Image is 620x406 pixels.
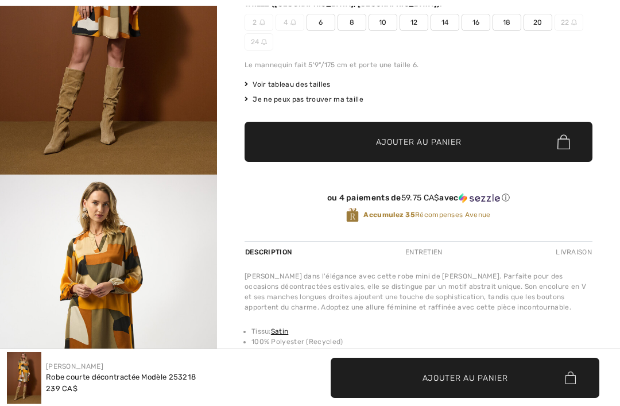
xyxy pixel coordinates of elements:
[376,136,462,148] span: Ajouter au panier
[363,211,415,219] strong: Accumulez 35
[363,210,490,220] span: Récompenses Avenue
[276,14,304,31] span: 4
[245,94,592,105] div: Je ne peux pas trouver ma taille
[245,79,331,90] span: Voir tableau des tailles
[251,347,592,357] li: Pas de poches
[369,14,397,31] span: 10
[245,193,592,203] div: ou 4 paiements de avec
[7,352,41,404] img: Robe Courte D&eacute;contract&eacute;e mod&egrave;le 253218
[346,207,359,223] img: Récompenses Avenue
[245,33,273,51] span: 24
[423,372,508,384] span: Ajouter au panier
[459,193,500,203] img: Sezzle
[396,242,452,262] div: Entretien
[338,14,366,31] span: 8
[557,134,570,149] img: Bag.svg
[245,242,294,262] div: Description
[46,372,196,383] div: Robe courte décontractée Modèle 253218
[553,242,592,262] div: Livraison
[245,60,592,70] div: Le mannequin fait 5'9"/175 cm et porte une taille 6.
[555,14,583,31] span: 22
[431,14,459,31] span: 14
[307,14,335,31] span: 6
[290,20,296,25] img: ring-m.svg
[271,327,289,335] a: Satin
[251,326,592,337] li: Tissu:
[245,14,273,31] span: 2
[245,271,592,312] div: [PERSON_NAME] dans l'élégance avec cette robe mini de [PERSON_NAME]. Parfaite pour des occasions ...
[400,14,428,31] span: 12
[261,39,267,45] img: ring-m.svg
[245,122,592,162] button: Ajouter au panier
[524,14,552,31] span: 20
[245,193,592,207] div: ou 4 paiements de59.75 CA$avecSezzle Cliquez pour en savoir plus sur Sezzle
[259,20,265,25] img: ring-m.svg
[251,337,592,347] li: 100% Polyester (Recycled)
[462,14,490,31] span: 16
[401,193,440,203] span: 59.75 CA$
[46,384,77,393] span: 239 CA$
[46,362,103,370] a: [PERSON_NAME]
[571,20,577,25] img: ring-m.svg
[331,358,599,398] button: Ajouter au panier
[493,14,521,31] span: 18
